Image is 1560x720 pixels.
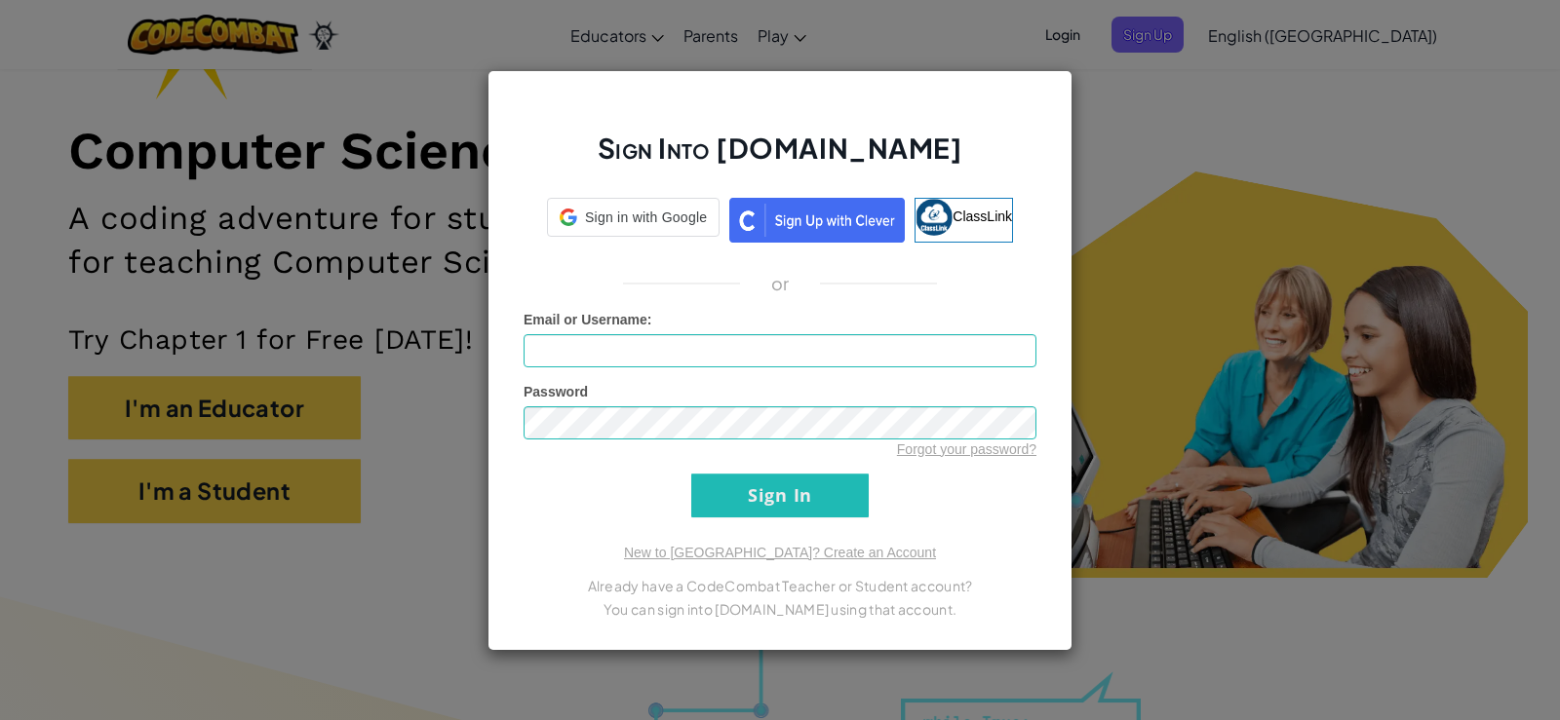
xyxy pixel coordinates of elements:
img: clever_sso_button@2x.png [729,198,905,243]
span: Email or Username [524,312,647,327]
span: Sign in with Google [585,208,707,227]
h2: Sign Into [DOMAIN_NAME] [524,130,1036,186]
a: Sign in with Google [547,198,720,243]
p: You can sign into [DOMAIN_NAME] using that account. [524,597,1036,621]
a: Forgot your password? [897,441,1036,457]
input: Sign In [691,474,869,517]
span: ClassLink [953,208,1012,223]
p: or [771,272,790,295]
label: : [524,310,652,329]
a: New to [GEOGRAPHIC_DATA]? Create an Account [624,545,936,560]
span: Password [524,384,588,399]
img: classlink-logo-small.png [916,199,953,236]
p: Already have a CodeCombat Teacher or Student account? [524,574,1036,597]
div: Sign in with Google [547,198,720,237]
